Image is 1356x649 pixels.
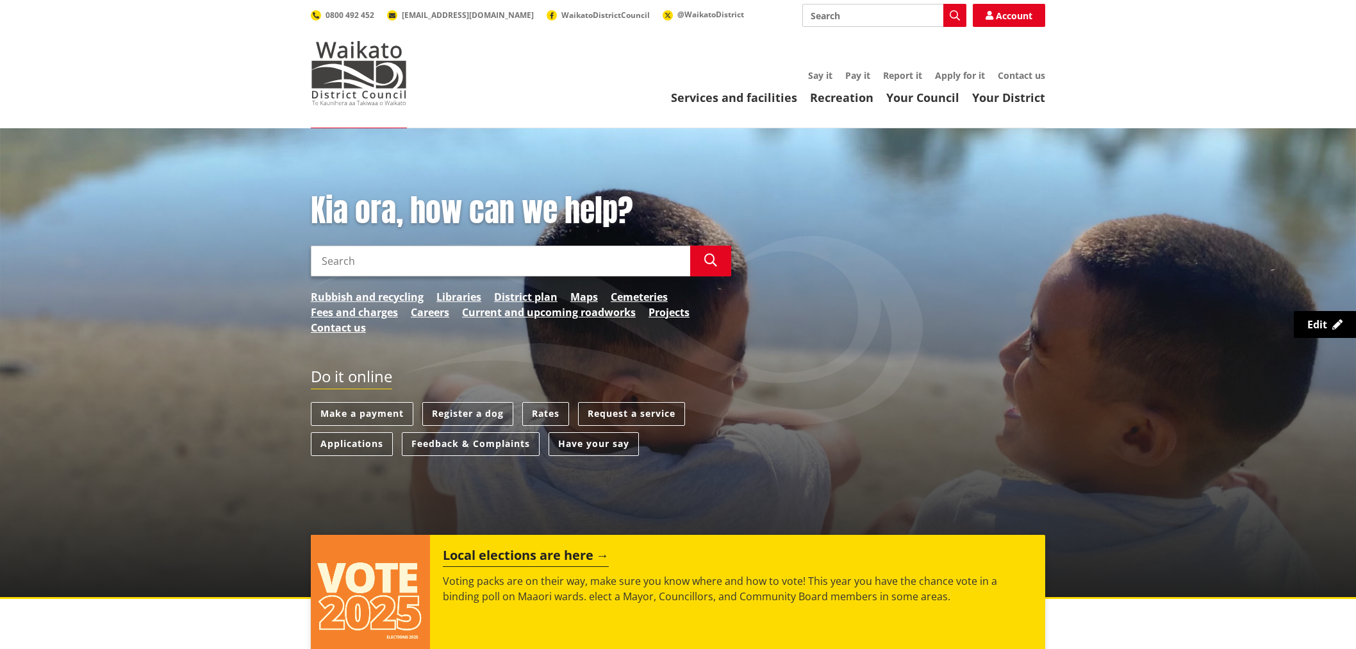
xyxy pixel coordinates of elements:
[1294,311,1356,338] a: Edit
[810,90,873,105] a: Recreation
[311,10,374,21] a: 0800 492 452
[611,289,668,305] a: Cemeteries
[649,305,690,320] a: Projects
[402,10,534,21] span: [EMAIL_ADDRESS][DOMAIN_NAME]
[522,402,569,426] a: Rates
[311,192,731,230] h1: Kia ora, how can we help?
[402,432,540,456] a: Feedback & Complaints
[311,367,392,390] h2: Do it online
[311,289,424,305] a: Rubbish and recycling
[411,305,449,320] a: Careers
[972,90,1045,105] a: Your District
[462,305,636,320] a: Current and upcoming roadworks
[311,305,398,320] a: Fees and charges
[311,320,366,335] a: Contact us
[1297,595,1343,641] iframe: Messenger Launcher
[443,573,1032,604] p: Voting packs are on their way, make sure you know where and how to vote! This year you have the c...
[998,69,1045,81] a: Contact us
[311,402,413,426] a: Make a payment
[973,4,1045,27] a: Account
[886,90,959,105] a: Your Council
[935,69,985,81] a: Apply for it
[549,432,639,456] a: Have your say
[663,9,744,20] a: @WaikatoDistrict
[561,10,650,21] span: WaikatoDistrictCouncil
[443,548,609,567] h2: Local elections are here
[311,432,393,456] a: Applications
[311,41,407,105] img: Waikato District Council - Te Kaunihera aa Takiwaa o Waikato
[883,69,922,81] a: Report it
[326,10,374,21] span: 0800 492 452
[547,10,650,21] a: WaikatoDistrictCouncil
[387,10,534,21] a: [EMAIL_ADDRESS][DOMAIN_NAME]
[808,69,832,81] a: Say it
[311,246,690,276] input: Search input
[1307,317,1327,332] span: Edit
[845,69,870,81] a: Pay it
[578,402,685,426] a: Request a service
[671,90,797,105] a: Services and facilities
[422,402,513,426] a: Register a dog
[677,9,744,20] span: @WaikatoDistrict
[802,4,966,27] input: Search input
[494,289,558,305] a: District plan
[570,289,598,305] a: Maps
[436,289,481,305] a: Libraries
